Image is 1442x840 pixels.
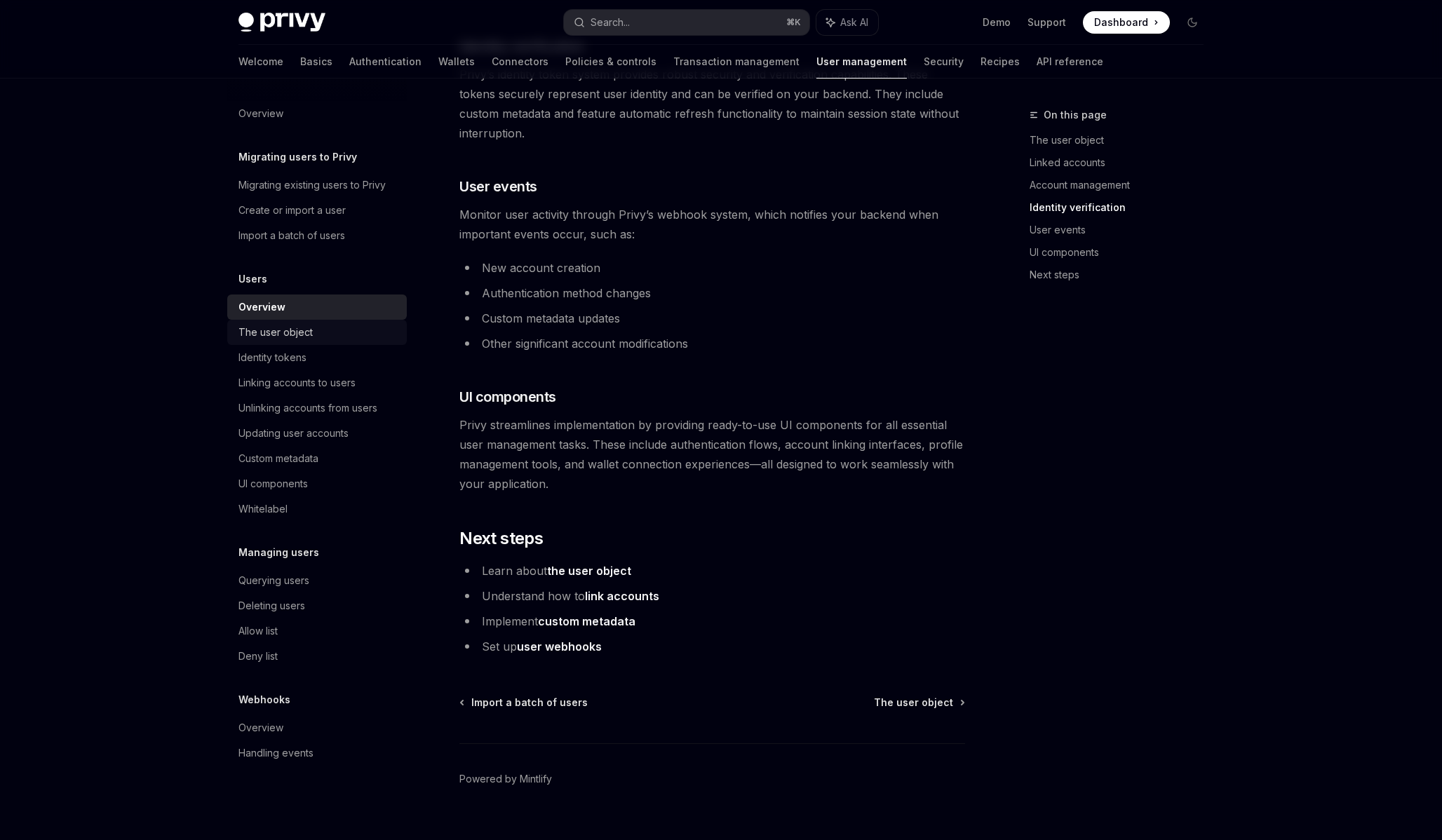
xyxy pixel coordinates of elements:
a: Support [1027,15,1066,29]
span: On this page [1044,107,1107,123]
a: Import a batch of users [461,696,588,710]
a: Wallets [438,45,475,79]
li: Understand how to [459,586,965,606]
a: Overview [227,294,407,320]
a: Create or import a user [227,198,407,223]
img: dark logo [238,13,325,32]
a: Overview [227,101,407,126]
li: Custom metadata updates [459,309,965,328]
div: Unlinking accounts from users [238,400,377,416]
li: Authentication method changes [459,283,965,303]
div: Updating user accounts [238,425,349,442]
span: Monitor user activity through Privy’s webhook system, which notifies your backend when important ... [459,205,965,244]
a: Deleting users [227,593,407,618]
a: Account management [1030,174,1215,196]
h5: Webhooks [238,691,290,708]
a: User management [816,45,907,79]
div: Querying users [238,572,309,589]
div: Deny list [238,648,278,665]
a: the user object [547,564,631,578]
div: Deleting users [238,597,305,614]
a: Linked accounts [1030,151,1215,174]
h5: Users [238,271,267,287]
a: Import a batch of users [227,223,407,248]
a: API reference [1037,45,1103,79]
a: The user object [1030,129,1215,151]
span: The user object [874,696,953,710]
li: Set up [459,637,965,656]
a: Identity tokens [227,345,407,370]
a: Dashboard [1083,11,1170,34]
li: Learn about [459,561,965,581]
h5: Migrating users to Privy [238,149,357,165]
div: Create or import a user [238,202,346,219]
div: Overview [238,299,285,316]
a: link accounts [585,589,659,604]
a: Connectors [492,45,548,79]
a: Basics [300,45,332,79]
a: UI components [1030,241,1215,264]
a: The user object [227,320,407,345]
span: Privy streamlines implementation by providing ready-to-use UI components for all essential user m... [459,415,965,494]
a: user webhooks [517,639,602,654]
button: Toggle dark mode [1181,11,1204,34]
div: Identity tokens [238,349,306,366]
div: Overview [238,105,283,122]
a: The user object [874,696,964,710]
a: Welcome [238,45,283,79]
a: Updating user accounts [227,421,407,446]
div: Whitelabel [238,501,288,517]
a: UI components [227,471,407,496]
div: Linking accounts to users [238,374,356,391]
a: Migrating existing users to Privy [227,172,407,198]
a: Recipes [981,45,1020,79]
span: User events [459,177,537,196]
a: Overview [227,715,407,740]
div: Search... [591,14,630,31]
a: Powered by Mintlify [459,772,552,786]
span: ⌘ K [786,17,801,28]
a: Next steps [1030,264,1215,286]
a: Demo [983,15,1011,29]
span: Dashboard [1094,15,1148,29]
a: Transaction management [673,45,800,79]
a: Authentication [349,45,422,79]
span: Privy’s identity token system provides robust security and verification capabilities. These token... [459,65,965,143]
a: User events [1030,219,1215,241]
span: Ask AI [840,15,868,29]
div: Overview [238,719,283,736]
li: Other significant account modifications [459,334,965,353]
a: Unlinking accounts from users [227,395,407,421]
a: Custom metadata [227,446,407,471]
span: Import a batch of users [471,696,588,710]
button: Ask AI [816,10,878,35]
div: Import a batch of users [238,227,345,244]
span: Next steps [459,527,543,550]
div: UI components [238,475,308,492]
a: Querying users [227,568,407,593]
span: UI components [459,387,556,407]
a: Whitelabel [227,496,407,522]
li: Implement [459,611,965,631]
h5: Managing users [238,544,319,561]
a: Identity verification [1030,196,1215,219]
a: Allow list [227,618,407,644]
button: Search...⌘K [564,10,809,35]
a: Policies & controls [565,45,656,79]
a: custom metadata [538,614,635,629]
div: Handling events [238,745,314,761]
div: Custom metadata [238,450,318,467]
a: Handling events [227,740,407,766]
a: Linking accounts to users [227,370,407,395]
div: The user object [238,324,313,341]
div: Migrating existing users to Privy [238,177,386,194]
a: Security [924,45,964,79]
li: New account creation [459,258,965,278]
div: Allow list [238,623,278,639]
a: Deny list [227,644,407,669]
